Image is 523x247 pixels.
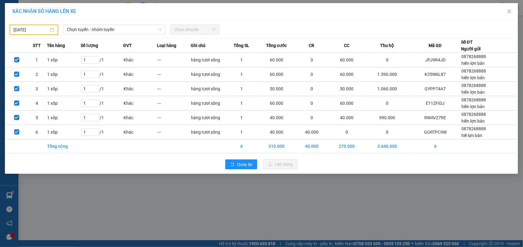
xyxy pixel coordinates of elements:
td: 50.000 [258,82,295,96]
td: 1 [225,67,258,82]
span: hiề lợn bản [461,133,482,138]
td: 1 [225,111,258,125]
span: hiền lợn bản [461,90,485,95]
td: 60.000 [329,53,365,67]
td: / 1 [81,82,123,96]
td: 40.000 [329,111,365,125]
td: 990.000 [365,111,410,125]
td: 1 [225,125,258,139]
span: Chọn chuyến [174,25,216,34]
td: 1 xốp [47,82,81,96]
td: Khác [123,67,157,82]
td: hàng tươi sống [191,82,225,96]
span: close [507,9,512,14]
td: 1 xốp [47,96,81,111]
td: / 1 [81,125,123,139]
span: rollback [230,162,235,167]
span: Mã GD [429,42,442,49]
td: 1 [225,82,258,96]
td: 0 [295,111,329,125]
div: Số ĐT Người gửi [461,39,481,52]
input: 14/10/2025 [13,26,49,33]
td: 270.000 [329,139,365,153]
span: Tên hàng [47,42,65,49]
td: 0 [295,82,329,96]
span: 0878268888 [461,54,486,59]
span: Số lượng [81,42,98,49]
td: 1 xốp [47,111,81,125]
td: / 1 [81,53,123,67]
td: 0 [295,96,329,111]
td: 0 [365,53,410,67]
td: 1 xốp [47,125,81,139]
td: 1.060.000 [365,82,410,96]
td: Khác [123,111,157,125]
td: 1 [225,53,258,67]
button: uploadLên hàng [263,159,298,169]
td: 3.640.000 [365,139,410,153]
span: hiền lợn bản [461,75,485,80]
td: 3 [27,82,47,96]
td: 60.000 [258,53,295,67]
td: 1 xốp [47,67,81,82]
span: Ghi chú [191,42,206,49]
span: Tổng cước [266,42,287,49]
td: 0 [295,67,329,82]
span: Loại hàng [157,42,176,49]
span: hiền lợn bản [461,104,485,109]
td: --- [157,53,191,67]
td: JPJ9R4JD [410,53,461,67]
td: --- [157,125,191,139]
td: hàng tươi sống [191,125,225,139]
td: --- [157,96,191,111]
span: Thu hộ [380,42,394,49]
td: 1.590.000 [365,67,410,82]
td: E11ZFIDJ [410,96,461,111]
span: ĐVT [123,42,132,49]
td: 40.000 [295,139,329,153]
td: K35W6L87 [410,67,461,82]
span: hiền lợn bản [461,119,485,123]
span: hiền lợn bản [461,61,485,66]
td: hàng tươi sống [191,67,225,82]
td: 1 [225,96,258,111]
td: 60.000 [258,96,295,111]
td: hàng tươi sống [191,53,225,67]
span: Chọn tuyến - nhóm tuyến [67,25,162,34]
span: Tổng SL [234,42,249,49]
span: 0878268888 [461,97,486,102]
td: 60.000 [258,67,295,82]
td: / 1 [81,67,123,82]
td: 1 [27,53,47,67]
td: RWAV27RE [410,111,461,125]
td: 310.000 [258,139,295,153]
td: 40.000 [295,125,329,139]
span: 0878268888 [461,112,486,117]
td: --- [157,67,191,82]
td: --- [157,111,191,125]
td: 40.000 [258,111,295,125]
td: 2 [27,67,47,82]
td: GYPP74A7 [410,82,461,96]
td: Khác [123,53,157,67]
td: Khác [123,96,157,111]
td: Khác [123,125,157,139]
td: 0 [365,96,410,111]
span: Quay lại [237,161,252,168]
td: 60.000 [329,96,365,111]
td: 50.000 [329,82,365,96]
td: 40.000 [258,125,295,139]
span: CR [309,42,315,49]
td: Khác [123,82,157,96]
span: 0878268888 [461,83,486,88]
td: 1 xốp [47,53,81,67]
td: GGRTPC9W [410,125,461,139]
td: 4 [27,96,47,111]
td: 0 [295,53,329,67]
td: 6 [410,139,461,153]
span: XÁC NHẬN SỐ HÀNG LÊN XE [12,8,76,14]
td: --- [157,82,191,96]
span: STT [33,42,41,49]
span: 0878268888 [461,126,486,131]
td: Tổng cộng [47,139,81,153]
